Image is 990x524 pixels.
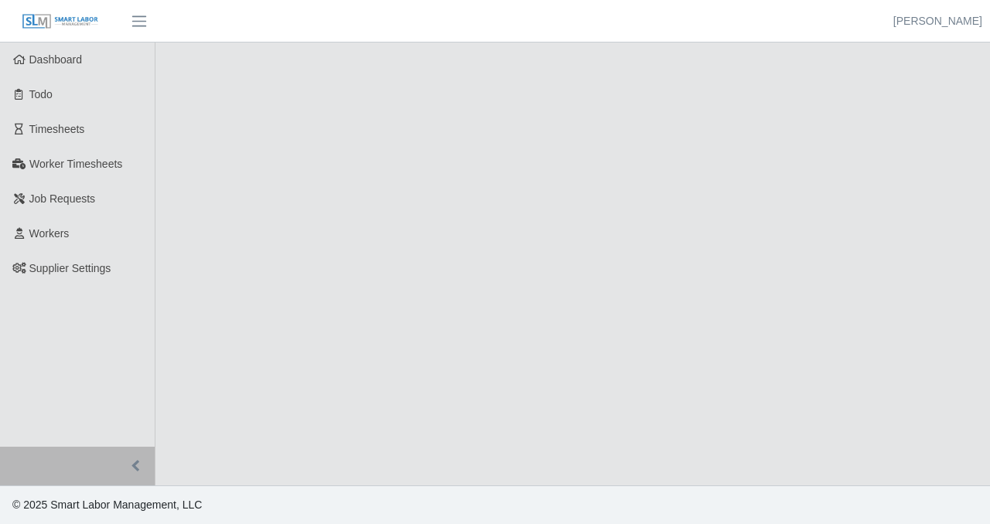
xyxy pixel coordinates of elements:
[29,192,96,205] span: Job Requests
[29,262,111,274] span: Supplier Settings
[22,13,99,30] img: SLM Logo
[29,123,85,135] span: Timesheets
[29,53,83,66] span: Dashboard
[893,13,982,29] a: [PERSON_NAME]
[29,227,70,240] span: Workers
[12,498,202,511] span: © 2025 Smart Labor Management, LLC
[29,158,122,170] span: Worker Timesheets
[29,88,53,100] span: Todo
